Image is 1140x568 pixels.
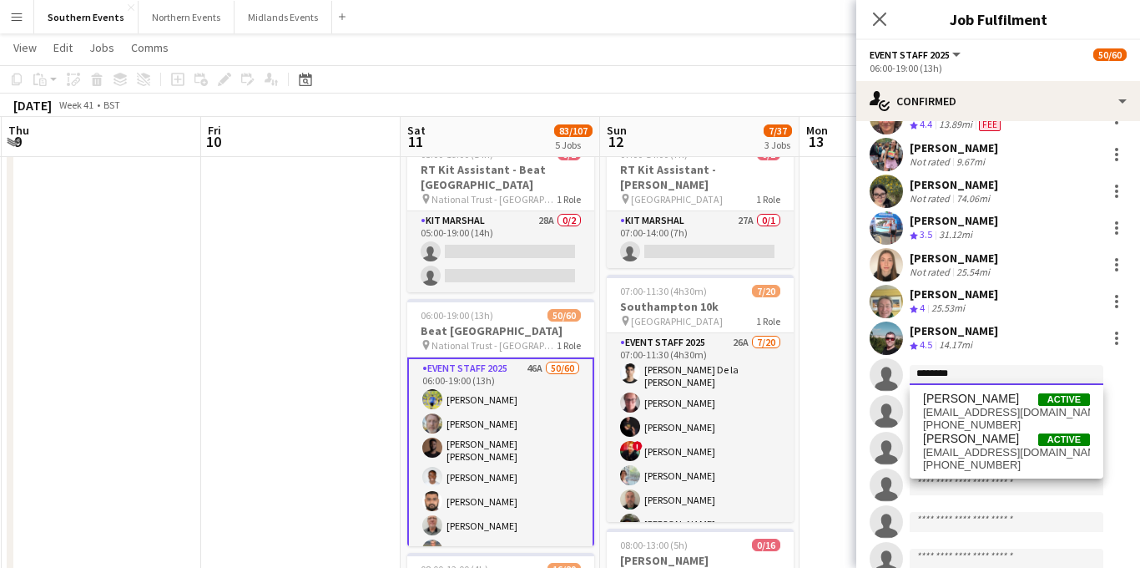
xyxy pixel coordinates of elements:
[421,309,493,322] span: 06:00-19:00 (13h)
[607,138,794,268] app-job-card: 07:00-14:00 (7h)0/1RT Kit Assistant - [PERSON_NAME] [GEOGRAPHIC_DATA]1 RoleKit Marshal27A0/107:00...
[928,302,968,316] div: 25.53mi
[856,81,1140,121] div: Confirmed
[557,339,581,352] span: 1 Role
[910,192,953,205] div: Not rated
[47,37,79,58] a: Edit
[557,193,581,205] span: 1 Role
[920,338,932,351] span: 4.5
[620,285,707,297] span: 07:00-11:30 (4h30m)
[604,132,627,151] span: 12
[407,138,594,292] app-job-card: 05:00-19:00 (14h)0/2RT Kit Assistant - Beat [GEOGRAPHIC_DATA] National Trust - [GEOGRAPHIC_DATA]1...
[13,97,52,114] div: [DATE]
[910,177,998,192] div: [PERSON_NAME]
[764,139,791,151] div: 3 Jobs
[764,124,792,137] span: 7/37
[1038,393,1090,406] span: Active
[607,211,794,268] app-card-role: Kit Marshal27A0/107:00-14:00 (7h)
[554,124,593,137] span: 83/107
[910,323,998,338] div: [PERSON_NAME]
[235,1,332,33] button: Midlands Events
[631,315,723,327] span: [GEOGRAPHIC_DATA]
[756,193,780,205] span: 1 Role
[407,211,594,292] app-card-role: Kit Marshal28A0/205:00-19:00 (14h)
[631,193,723,205] span: [GEOGRAPHIC_DATA]
[407,299,594,546] app-job-card: 06:00-19:00 (13h)50/60Beat [GEOGRAPHIC_DATA] National Trust - [GEOGRAPHIC_DATA]1 RoleEvent Staff ...
[910,140,998,155] div: [PERSON_NAME]
[1038,434,1090,446] span: Active
[205,132,221,151] span: 10
[756,315,780,327] span: 1 Role
[547,309,581,322] span: 50/60
[806,123,828,138] span: Mon
[607,275,794,522] app-job-card: 07:00-11:30 (4h30m)7/20Southampton 10k [GEOGRAPHIC_DATA]1 RoleEvent Staff 202526A7/2007:00-11:30 ...
[953,155,988,168] div: 9.67mi
[407,162,594,192] h3: RT Kit Assistant - Beat [GEOGRAPHIC_DATA]
[83,37,121,58] a: Jobs
[53,40,73,55] span: Edit
[633,441,643,451] span: !
[752,285,780,297] span: 7/20
[431,339,557,352] span: National Trust - [GEOGRAPHIC_DATA]
[607,123,627,138] span: Sun
[1093,48,1127,61] span: 50/60
[920,302,925,314] span: 4
[910,213,998,228] div: [PERSON_NAME]
[6,132,29,151] span: 9
[923,446,1090,459] span: katieb0303@gmail.com
[607,162,794,192] h3: RT Kit Assistant - [PERSON_NAME]
[923,406,1090,419] span: katiebucks85@gmail.com
[131,40,169,55] span: Comms
[910,155,953,168] div: Not rated
[124,37,175,58] a: Comms
[7,37,43,58] a: View
[979,119,1001,131] span: Fee
[620,539,688,551] span: 08:00-13:00 (5h)
[804,132,828,151] span: 13
[936,338,976,352] div: 14.17mi
[870,62,1127,74] div: 06:00-19:00 (13h)
[607,553,794,568] h3: [PERSON_NAME]
[607,299,794,314] h3: Southampton 10k
[976,118,1004,132] div: Crew has different fees then in role
[856,8,1140,30] h3: Job Fulfilment
[431,193,557,205] span: National Trust - [GEOGRAPHIC_DATA]
[953,266,993,278] div: 25.54mi
[407,323,594,338] h3: Beat [GEOGRAPHIC_DATA]
[555,139,592,151] div: 5 Jobs
[910,251,998,266] div: [PERSON_NAME]
[870,48,950,61] span: Event Staff 2025
[752,539,780,551] span: 0/16
[953,192,993,205] div: 74.06mi
[870,48,963,61] button: Event Staff 2025
[923,392,1019,406] span: Katie Buckingham
[936,118,976,132] div: 13.89mi
[8,123,29,138] span: Thu
[208,123,221,138] span: Fri
[910,287,998,302] div: [PERSON_NAME]
[923,459,1090,472] span: +447807189302
[923,418,1090,432] span: +447926056619
[923,432,1019,446] span: Katie Burney
[34,1,139,33] button: Southern Events
[920,118,932,130] span: 4.4
[103,99,120,111] div: BST
[407,123,426,138] span: Sat
[89,40,114,55] span: Jobs
[936,228,976,242] div: 31.12mi
[139,1,235,33] button: Northern Events
[910,266,953,278] div: Not rated
[55,99,97,111] span: Week 41
[920,228,932,241] span: 3.5
[405,132,426,151] span: 11
[13,40,37,55] span: View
